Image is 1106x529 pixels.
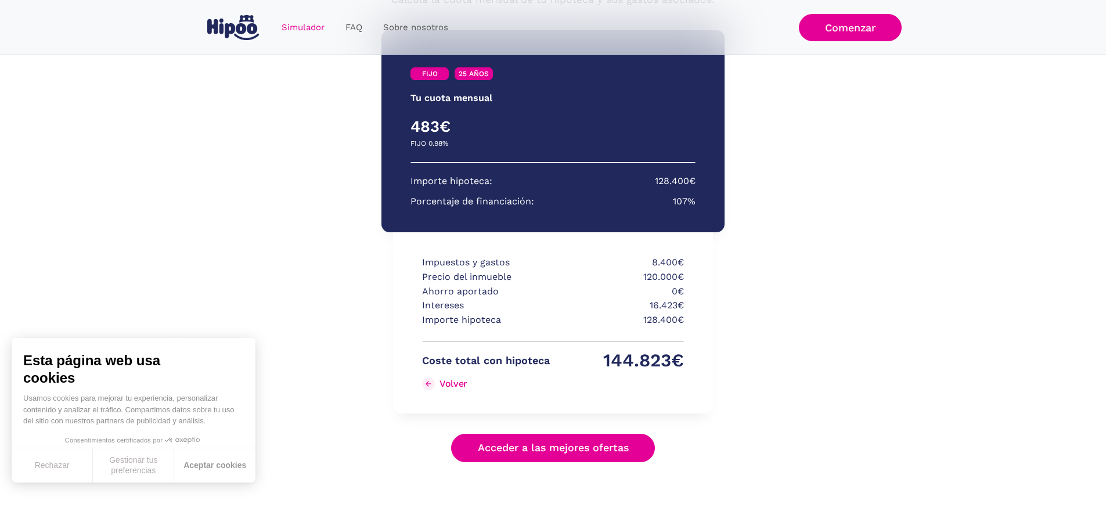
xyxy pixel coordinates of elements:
p: Ahorro aportado [422,285,550,299]
a: Volver [422,375,550,393]
a: FIJO [410,67,449,80]
p: 144.823€ [556,354,684,368]
h4: 483€ [410,117,553,136]
div: Simulador Form success [292,19,815,485]
p: 128.400€ [556,313,684,328]
a: 25 AÑOS [455,67,493,80]
p: Porcentaje de financiación: [410,195,534,209]
a: Acceder a las mejores ofertas [451,434,655,462]
p: Importe hipoteca: [410,174,492,189]
p: 120.000€ [556,270,684,285]
p: 8.400€ [556,255,684,270]
p: Intereses [422,298,550,313]
p: Precio del inmueble [422,270,550,285]
a: Sobre nosotros [373,16,459,39]
p: 107% [673,195,696,209]
p: 0€ [556,285,684,299]
a: FAQ [335,16,373,39]
div: Volver [439,378,467,389]
p: 16.423€ [556,298,684,313]
a: home [205,10,262,45]
a: Comenzar [799,14,902,41]
p: Impuestos y gastos [422,255,550,270]
p: Importe hipoteca [422,313,550,328]
a: Simulador [271,16,335,39]
p: Tu cuota mensual [410,91,492,106]
p: Coste total con hipoteca [422,354,550,368]
p: FIJO 0.98% [410,136,448,151]
p: 128.400€ [655,174,696,189]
